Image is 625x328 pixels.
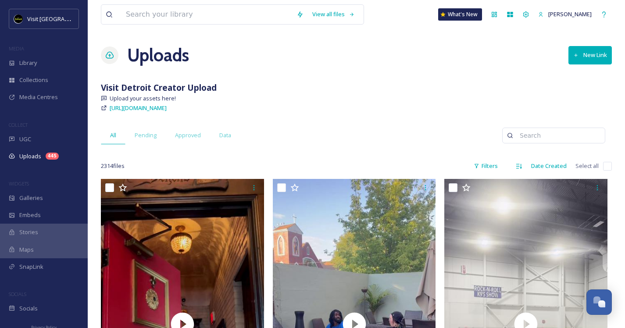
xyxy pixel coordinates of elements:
[308,6,359,23] a: View all files
[175,131,201,139] span: Approved
[469,157,502,175] div: Filters
[19,76,48,84] span: Collections
[135,131,157,139] span: Pending
[110,104,167,112] span: [URL][DOMAIN_NAME]
[9,45,24,52] span: MEDIA
[548,10,592,18] span: [PERSON_NAME]
[46,153,59,160] div: 445
[127,42,189,68] a: Uploads
[586,289,612,315] button: Open Chat
[110,94,176,103] span: Upload your assets here!
[19,246,34,254] span: Maps
[121,5,292,24] input: Search your library
[110,131,116,139] span: All
[527,157,571,175] div: Date Created
[101,162,125,170] span: 2314 file s
[19,263,43,271] span: SnapLink
[9,291,26,297] span: SOCIALS
[568,46,612,64] button: New Link
[101,82,217,93] strong: Visit Detroit Creator Upload
[19,93,58,101] span: Media Centres
[534,6,596,23] a: [PERSON_NAME]
[27,14,95,23] span: Visit [GEOGRAPHIC_DATA]
[110,103,167,113] a: [URL][DOMAIN_NAME]
[9,180,29,187] span: WIDGETS
[219,131,231,139] span: Data
[14,14,23,23] img: VISIT%20DETROIT%20LOGO%20-%20BLACK%20BACKGROUND.png
[9,121,28,128] span: COLLECT
[438,8,482,21] a: What's New
[19,152,41,160] span: Uploads
[515,127,600,144] input: Search
[19,135,31,143] span: UGC
[19,194,43,202] span: Galleries
[19,211,41,219] span: Embeds
[19,228,38,236] span: Stories
[19,59,37,67] span: Library
[575,162,599,170] span: Select all
[19,304,38,313] span: Socials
